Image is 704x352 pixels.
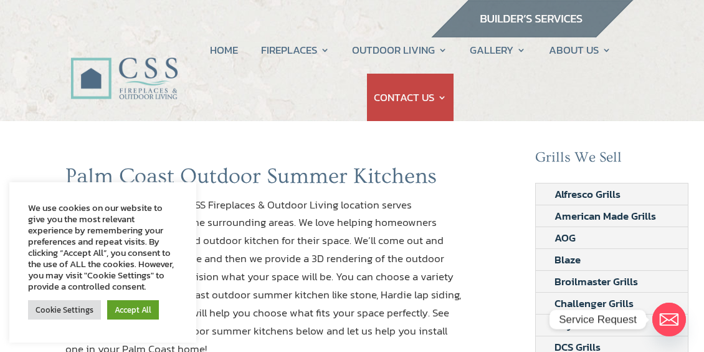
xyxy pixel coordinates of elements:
div: We use cookies on our website to give you the most relevant experience by remembering your prefer... [28,202,178,292]
a: Email [652,303,686,336]
a: Alfresco Grills [536,183,639,205]
a: GALLERY [470,26,526,74]
h1: Palm Coast Outdoor Summer Kitchens [65,164,465,196]
a: FIREPLACES [261,26,330,74]
a: Broilmaster Grills [536,271,657,292]
a: HOME [210,26,238,74]
a: CONTACT US [374,74,447,121]
h2: Grills We Sell [535,149,688,173]
a: Blaze [536,249,599,270]
a: Challenger Grills [536,293,652,314]
a: AOG [536,227,594,248]
a: ABOUT US [549,26,611,74]
a: OUTDOOR LIVING [352,26,447,74]
a: Cookie Settings [28,300,101,320]
a: Coyote Grills [536,315,634,336]
img: CSS Fireplaces & Outdoor Living (Formerly Construction Solutions & Supply)- Jacksonville Ormond B... [70,28,178,105]
a: builder services construction supply [430,26,634,42]
a: American Made Grills [536,205,675,227]
a: Accept All [107,300,159,320]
